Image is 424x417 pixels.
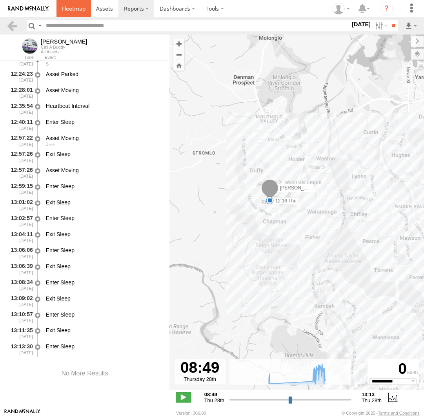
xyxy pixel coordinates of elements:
div: All Assets [41,49,87,54]
div: Enter Sleep [46,279,162,286]
div: 13:10:57 [DATE] [6,310,34,324]
div: 12:57:22 [DATE] [6,133,34,148]
div: 12:59:15 [DATE] [6,182,34,196]
button: Zoom Home [173,60,184,71]
a: Terms and Conditions [378,411,420,415]
a: Visit our Website [4,409,40,417]
label: [DATE] [350,20,372,29]
div: Exit Sleep [46,263,162,270]
div: Enter Sleep [46,311,162,318]
div: 13:06:39 [DATE] [6,262,34,276]
span: Thu 28th Aug 2025 [204,397,224,403]
label: Search Query [37,20,43,31]
div: Asset Moving [46,167,162,174]
strong: 08:49 [204,392,224,397]
span: Heading: 179 [46,62,49,66]
div: Time [6,56,34,60]
span: [PERSON_NAME] [280,185,319,190]
div: 12:28:01 [DATE] [6,86,34,100]
div: Exit Sleep [46,327,162,334]
div: 13:13:30 [DATE] [6,342,34,356]
div: Heartbeat Interval [46,102,162,109]
a: Back to previous Page [6,20,18,31]
div: 12:40:11 [DATE] [6,117,34,132]
div: 12:35:54 [DATE] [6,102,34,116]
div: 12:18:19 [DATE] [6,53,34,68]
div: Exit Sleep [46,231,162,238]
div: Exit Sleep [46,151,162,158]
div: 13:09:02 [DATE] [6,294,34,308]
div: 13:01:02 [DATE] [6,198,34,212]
div: Version: 306.00 [176,411,206,415]
div: Enter Sleep [46,247,162,254]
span: Thu 28th Aug 2025 [362,397,382,403]
div: Asset Moving [46,87,162,94]
div: 12:57:26 [DATE] [6,149,34,164]
label: Search Filter Options [372,20,389,31]
label: Export results as... [404,20,418,31]
div: 13:08:34 [DATE] [6,278,34,292]
span: 1 [46,142,55,146]
div: 12:57:26 [DATE] [6,166,34,180]
div: 13:02:57 [DATE] [6,214,34,228]
div: Asset Moving [46,135,162,142]
div: Call A Buddy [41,45,87,49]
div: Helen Mason [330,3,353,15]
div: Enter Sleep [46,343,162,350]
div: Enter Sleep [46,118,162,126]
div: 13:11:35 [DATE] [6,326,34,341]
div: © Copyright 2025 - [342,411,420,415]
div: 13:06:06 [DATE] [6,246,34,260]
div: Asset Parked [46,71,162,78]
div: 0 [369,360,418,378]
label: Play/Stop [176,392,191,402]
button: Zoom out [173,49,184,60]
div: Event [45,56,169,60]
div: 12:24:23 [DATE] [6,69,34,84]
button: Zoom in [173,38,184,49]
label: 12:16 Thu [270,197,299,204]
div: Exit Sleep [46,295,162,302]
i: ? [380,2,393,15]
div: Tom - View Asset History [41,38,87,45]
div: 13:04:11 [DATE] [6,229,34,244]
img: rand-logo.svg [8,6,49,11]
div: Enter Sleep [46,215,162,222]
div: Enter Sleep [46,183,162,190]
div: Exit Sleep [46,199,162,206]
strong: 13:13 [362,392,382,397]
